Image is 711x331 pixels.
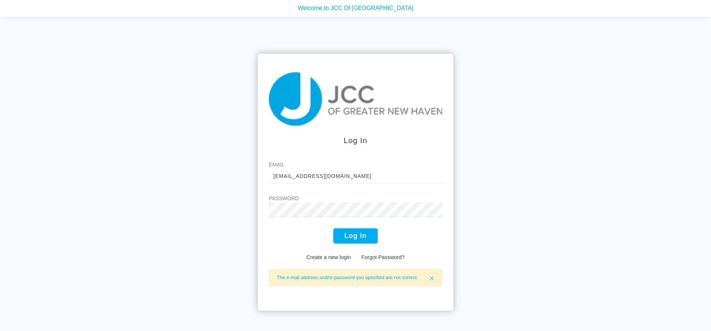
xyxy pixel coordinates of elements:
[269,169,442,183] input: johnny@email.com
[269,135,442,146] div: Log In
[269,72,442,126] img: taiji-logo.png
[429,273,434,283] span: ×
[269,195,442,202] label: Password
[269,161,442,169] label: Email
[269,269,442,286] div: The e-mail address and/or password you specified are not correct.
[6,1,705,11] p: Welcome to JCC Of [GEOGRAPHIC_DATA]
[306,254,351,260] a: Create a new login
[333,228,378,244] button: Log In
[422,269,442,287] button: Close
[361,254,405,260] a: Forgot Password?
